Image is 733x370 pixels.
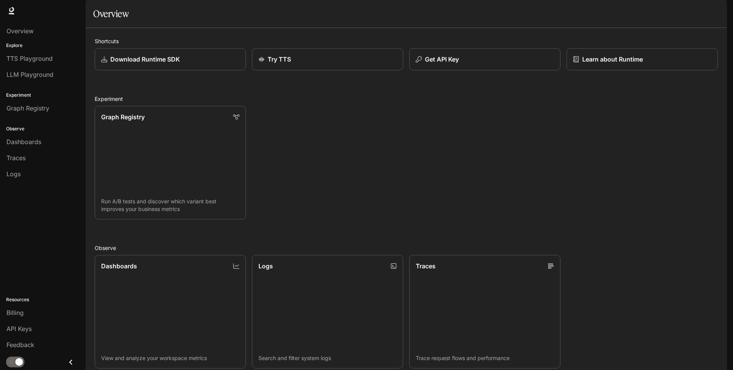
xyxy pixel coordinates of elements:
[95,48,246,70] a: Download Runtime SDK
[258,261,273,271] p: Logs
[252,255,403,368] a: LogsSearch and filter system logs
[409,255,560,368] a: TracesTrace request flows and performance
[258,354,397,362] p: Search and filter system logs
[101,354,239,362] p: View and analyze your workspace metrics
[95,244,718,252] h2: Observe
[567,48,718,70] a: Learn about Runtime
[95,37,718,45] h2: Shortcuts
[95,95,718,103] h2: Experiment
[425,55,459,64] p: Get API Key
[268,55,291,64] p: Try TTS
[416,261,436,271] p: Traces
[93,6,129,21] h1: Overview
[110,55,180,64] p: Download Runtime SDK
[95,255,246,368] a: DashboardsView and analyze your workspace metrics
[409,48,560,70] button: Get API Key
[95,106,246,219] a: Graph RegistryRun A/B tests and discover which variant best improves your business metrics
[582,55,643,64] p: Learn about Runtime
[416,354,554,362] p: Trace request flows and performance
[101,261,137,271] p: Dashboards
[101,112,145,122] p: Graph Registry
[101,198,239,213] p: Run A/B tests and discover which variant best improves your business metrics
[252,48,403,70] a: Try TTS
